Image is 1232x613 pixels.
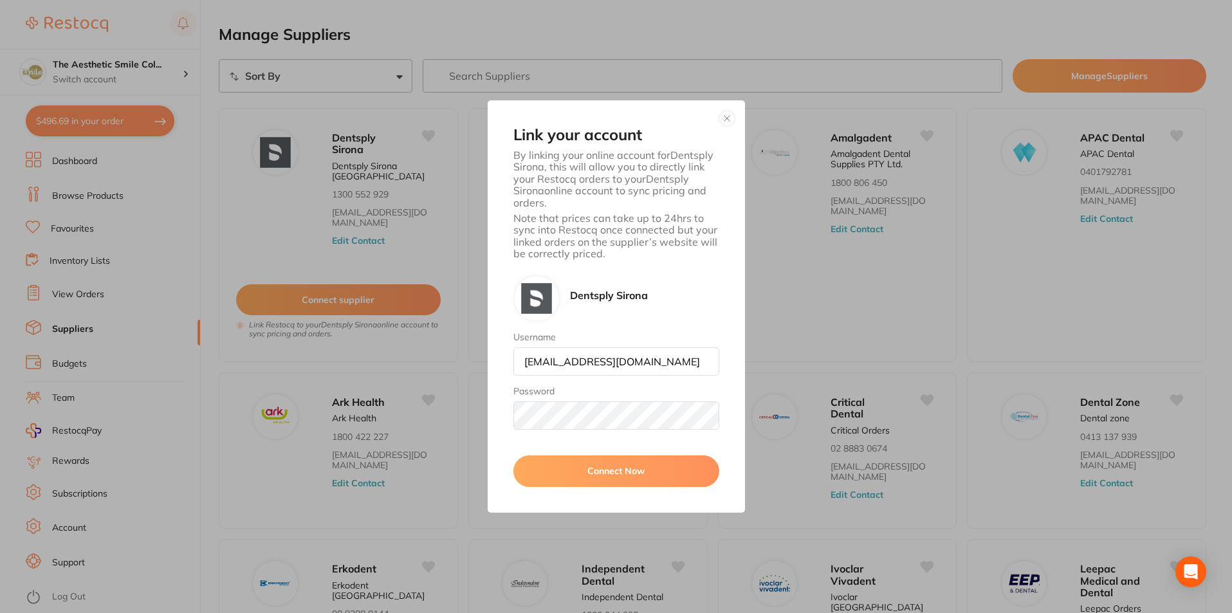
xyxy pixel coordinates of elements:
img: Dentsply Sirona [521,283,552,314]
p: Dentsply Sirona [570,289,648,301]
label: Username [513,332,719,342]
button: Connect Now [513,455,719,486]
p: Note that prices can take up to 24hrs to sync into Restocq once connected but your linked orders ... [513,212,719,260]
h2: Link your account [513,126,719,144]
p: By linking your online account for Dentsply Sirona , this will allow you to directly link your Re... [513,149,719,208]
div: Open Intercom Messenger [1175,556,1206,587]
label: Password [513,386,719,396]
